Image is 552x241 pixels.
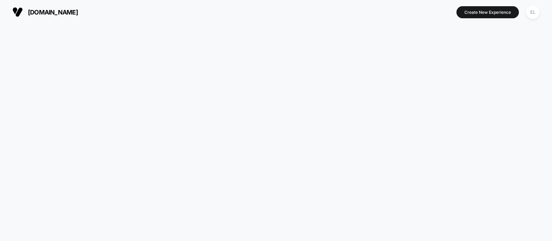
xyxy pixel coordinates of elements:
[10,7,80,18] button: [DOMAIN_NAME]
[526,6,540,19] div: EL
[524,5,542,19] button: EL
[28,9,78,16] span: [DOMAIN_NAME]
[12,7,23,17] img: Visually logo
[456,6,519,18] button: Create New Experience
